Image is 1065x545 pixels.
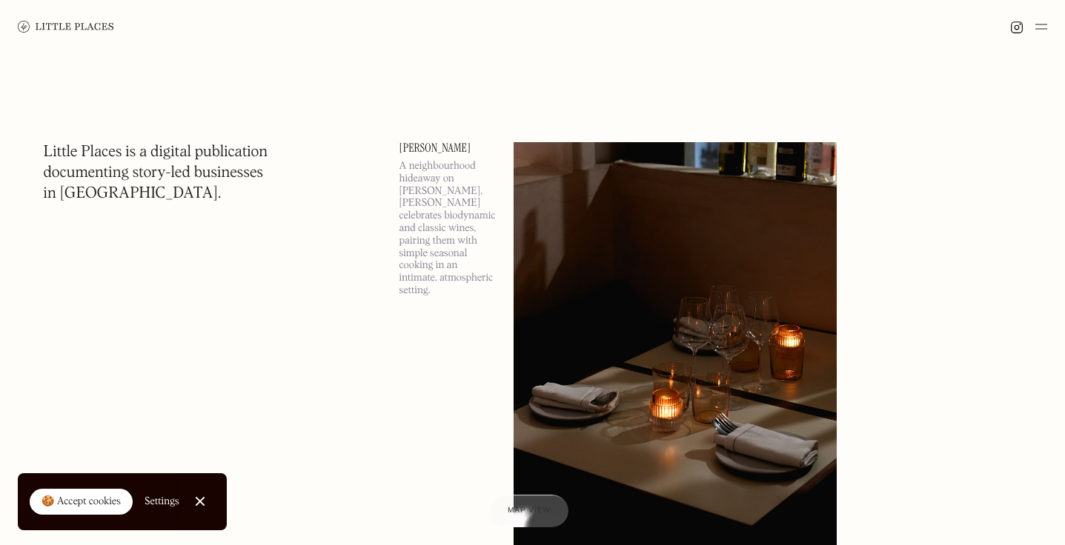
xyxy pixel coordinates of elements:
[490,495,568,527] a: Map view
[399,160,496,297] p: A neighbourhood hideaway on [PERSON_NAME], [PERSON_NAME] celebrates biodynamic and classic wines,...
[145,496,179,506] div: Settings
[30,489,133,515] a: 🍪 Accept cookies
[508,506,551,515] span: Map view
[185,487,215,516] a: Close Cookie Popup
[42,495,121,509] div: 🍪 Accept cookies
[145,485,179,518] a: Settings
[44,142,268,204] h1: Little Places is a digital publication documenting story-led businesses in [GEOGRAPHIC_DATA].
[399,142,496,154] a: [PERSON_NAME]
